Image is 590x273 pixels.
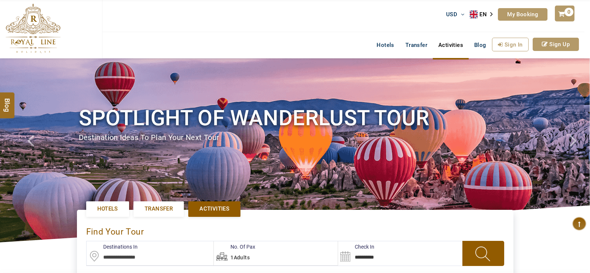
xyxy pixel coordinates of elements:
[86,201,129,216] a: Hotels
[470,9,498,20] div: Language
[86,219,504,241] div: find your Tour
[433,38,469,52] a: Activities
[199,205,229,213] span: Activities
[498,8,547,21] a: My Booking
[564,8,573,16] span: 0
[371,38,399,52] a: Hotels
[533,38,579,51] a: Sign Up
[145,205,173,213] span: Transfer
[470,9,498,20] aside: Language selected: English
[338,243,374,250] label: Check In
[87,243,138,250] label: Destinations In
[446,11,457,18] span: USD
[470,9,498,20] a: EN
[469,38,492,52] a: Blog
[230,255,250,260] span: 1Adults
[474,42,486,48] span: Blog
[555,6,574,21] a: 0
[3,98,12,105] span: Blog
[6,3,61,53] img: The Royal Line Holidays
[97,205,118,213] span: Hotels
[492,38,529,51] a: Sign In
[134,201,184,216] a: Transfer
[400,38,433,52] a: Transfer
[214,243,255,250] label: No. Of Pax
[188,201,240,216] a: Activities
